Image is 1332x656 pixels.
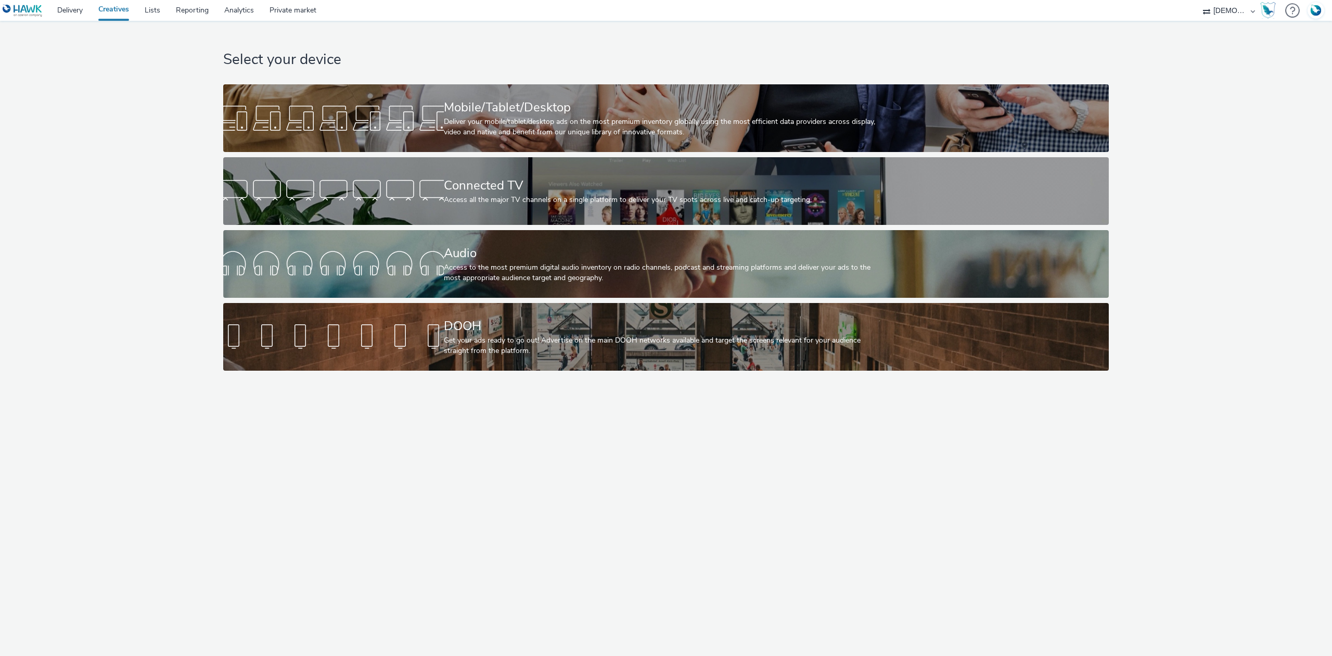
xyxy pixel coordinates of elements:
[223,157,1109,225] a: Connected TVAccess all the major TV channels on a single platform to deliver your TV spots across...
[223,230,1109,298] a: AudioAccess to the most premium digital audio inventory on radio channels, podcast and streaming ...
[3,4,43,17] img: undefined Logo
[444,335,885,357] div: Get your ads ready to go out! Advertise on the main DOOH networks available and target the screen...
[444,98,885,117] div: Mobile/Tablet/Desktop
[1260,2,1280,19] a: Hawk Academy
[444,317,885,335] div: DOOH
[223,50,1109,70] h1: Select your device
[444,262,885,284] div: Access to the most premium digital audio inventory on radio channels, podcast and streaming platf...
[223,303,1109,371] a: DOOHGet your ads ready to go out! Advertise on the main DOOH networks available and target the sc...
[444,195,885,205] div: Access all the major TV channels on a single platform to deliver your TV spots across live and ca...
[444,176,885,195] div: Connected TV
[1308,3,1324,18] img: Account FR
[223,84,1109,152] a: Mobile/Tablet/DesktopDeliver your mobile/tablet/desktop ads on the most premium inventory globall...
[444,244,885,262] div: Audio
[444,117,885,138] div: Deliver your mobile/tablet/desktop ads on the most premium inventory globally using the most effi...
[1260,2,1276,19] img: Hawk Academy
